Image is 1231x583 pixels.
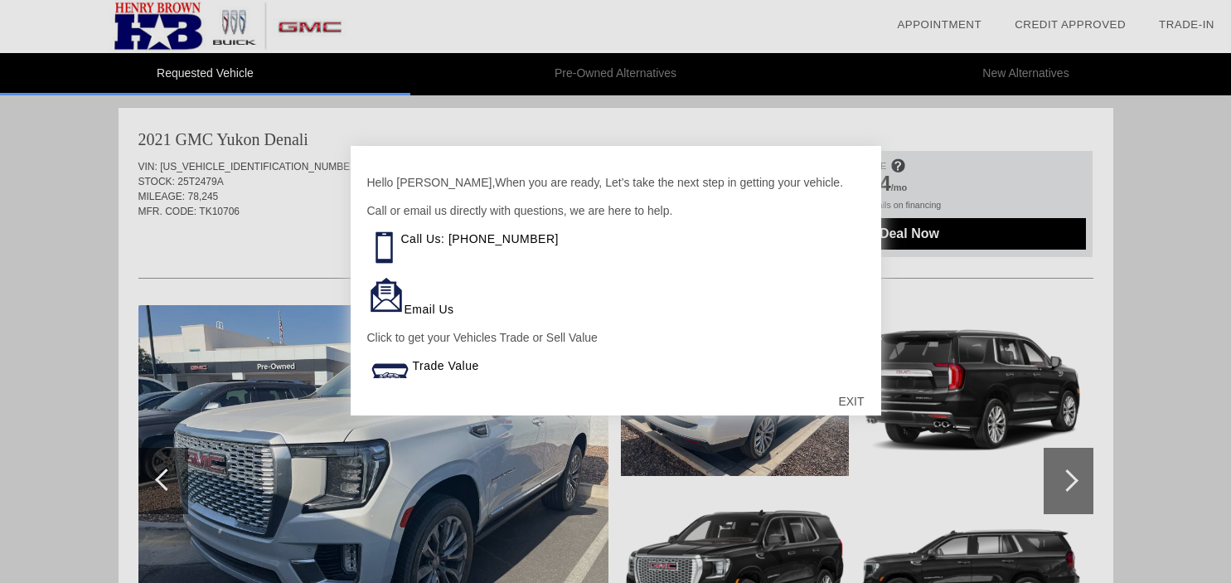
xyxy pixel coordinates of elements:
a: Email Us [405,303,454,316]
a: Appointment [897,18,981,31]
p: Call or email us directly with questions, we are here to help. [367,202,865,219]
p: Click to get your Vehicles Trade or Sell Value [367,329,865,346]
a: Call Us: [PHONE_NUMBER] [401,232,559,245]
a: Trade-In [1159,18,1214,31]
a: Credit Approved [1015,18,1126,31]
p: Hello [PERSON_NAME],When you are ready, Let’s take the next step in getting your vehicle. [367,174,865,191]
div: EXIT [821,377,880,426]
img: Email Icon [367,276,405,313]
a: Trade Value [413,359,479,372]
